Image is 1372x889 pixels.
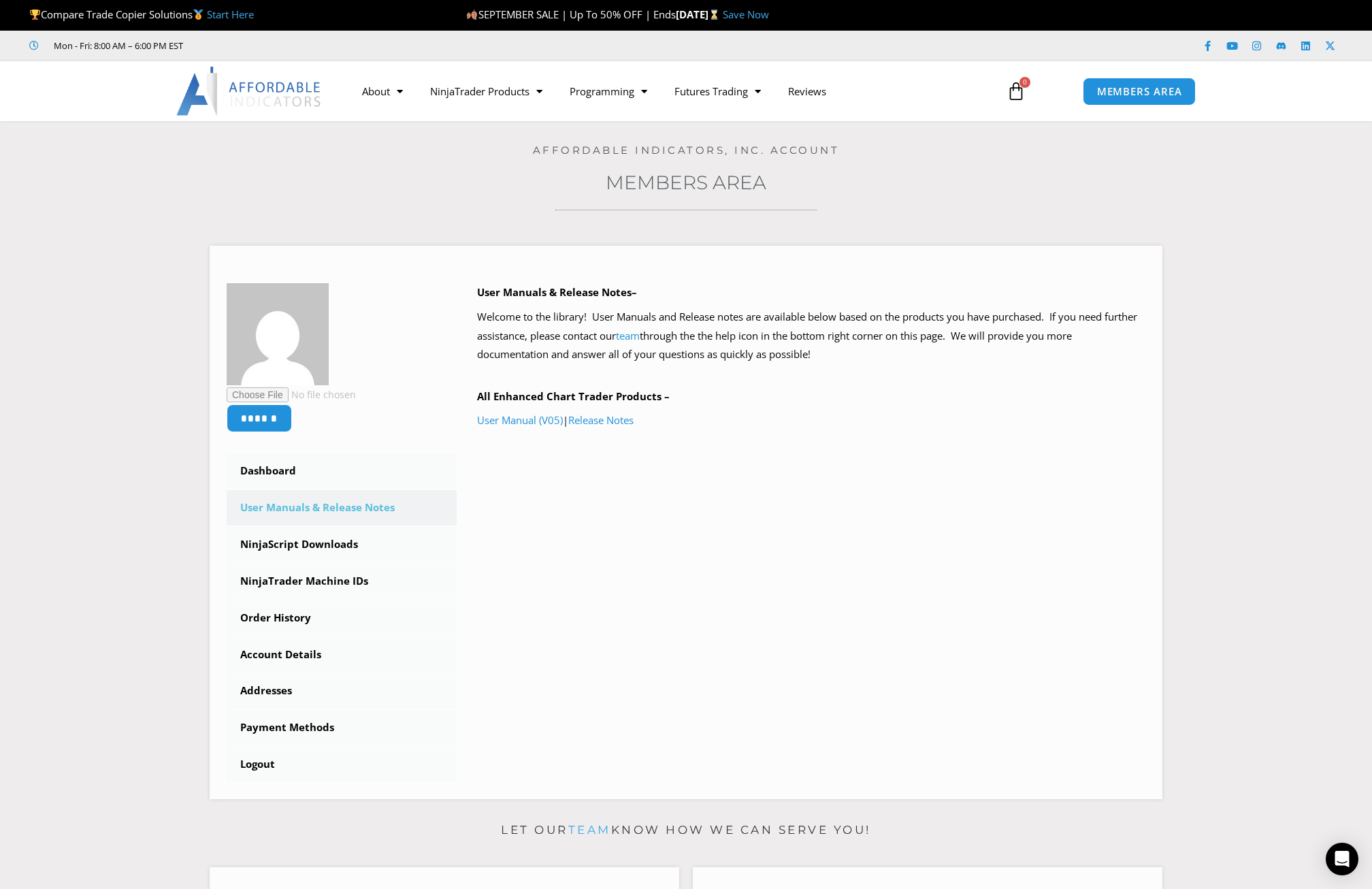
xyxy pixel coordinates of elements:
b: User Manuals & Release Notes– [477,285,637,299]
b: All Enhanced Chart Trader Products – [477,389,670,403]
strong: [DATE] [676,7,723,21]
a: Reviews [774,76,840,107]
a: Programming [556,76,661,107]
a: User Manuals & Release Notes [227,490,457,526]
a: User Manual (V05) [477,413,563,427]
a: Affordable Indicators, Inc. Account [533,144,840,157]
a: Addresses [227,673,457,709]
a: team [568,823,611,837]
a: MEMBERS AREA [1083,78,1196,106]
a: 0 [986,71,1046,111]
a: Futures Trading [661,76,774,107]
img: 🥇 [193,10,203,20]
a: NinjaScript Downloads [227,527,457,562]
a: Account Details [227,637,457,673]
span: SEPTEMBER SALE | Up To 50% OFF | Ends [466,7,675,21]
a: team [616,329,640,342]
div: Open Intercom Messenger [1326,843,1358,875]
a: Start Here [207,7,254,21]
img: ⌛ [709,10,719,20]
a: Members Area [606,171,766,194]
span: Compare Trade Copier Solutions [29,7,254,21]
a: Release Notes [568,413,634,427]
p: Welcome to the library! User Manuals and Release notes are available below based on the products ... [477,308,1146,365]
img: LogoAI | Affordable Indicators – NinjaTrader [176,67,323,116]
nav: Account pages [227,453,457,782]
a: About [348,76,416,107]
p: | [477,411,1146,430]
a: Save Now [723,7,769,21]
a: Payment Methods [227,710,457,745]
span: Mon - Fri: 8:00 AM – 6:00 PM EST [50,37,183,54]
a: Logout [227,747,457,782]
nav: Menu [348,76,991,107]
img: fe8d45d4872a62f2ee1ee909b28b8c9588f1dbef0405191979db17876b7d2778 [227,283,329,385]
span: 0 [1019,77,1030,88]
a: NinjaTrader Machine IDs [227,564,457,599]
span: MEMBERS AREA [1097,86,1182,97]
img: 🍂 [467,10,477,20]
a: NinjaTrader Products [416,76,556,107]
iframe: Customer reviews powered by Trustpilot [202,39,406,52]
p: Let our know how we can serve you! [210,820,1162,841]
a: Order History [227,600,457,636]
a: Dashboard [227,453,457,489]
img: 🏆 [30,10,40,20]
